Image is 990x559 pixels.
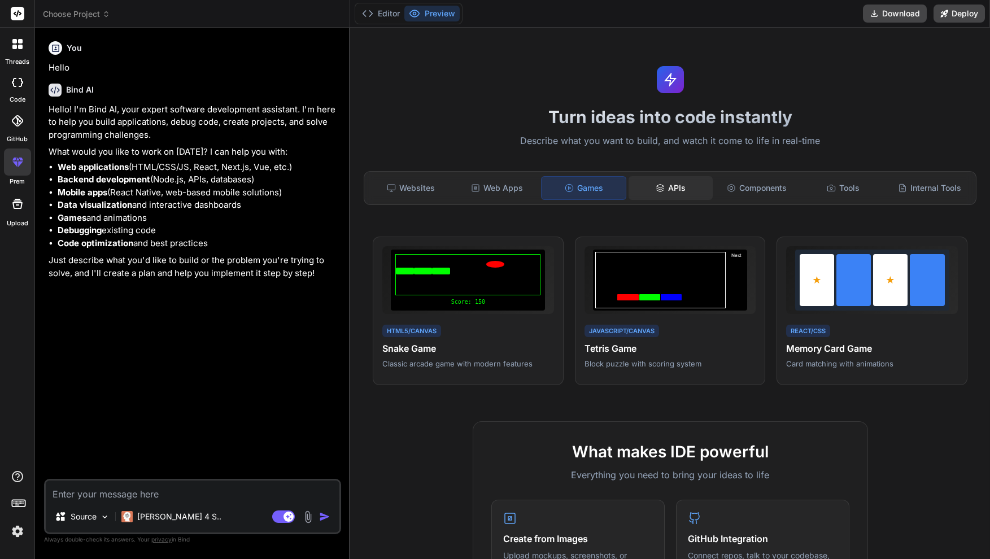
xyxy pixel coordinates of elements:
strong: Backend development [58,174,150,185]
div: React/CSS [786,325,830,338]
div: Components [715,176,799,200]
img: Claude 4 Sonnet [121,511,133,522]
button: Deploy [934,5,985,23]
img: Pick Models [100,512,110,522]
strong: Mobile apps [58,187,107,198]
h6: You [67,42,82,54]
p: Block puzzle with scoring system [585,359,756,369]
h2: What makes IDE powerful [491,440,849,464]
div: Internal Tools [887,176,971,200]
button: Editor [357,6,404,21]
h4: GitHub Integration [688,532,838,545]
label: GitHub [7,134,28,144]
h6: Bind AI [66,84,94,95]
p: Describe what you want to build, and watch it come to life in real-time [357,134,983,149]
div: Next [728,252,745,308]
div: JavaScript/Canvas [585,325,659,338]
p: Just describe what you'd like to build or the problem you're trying to solve, and I'll create a p... [49,254,339,279]
label: prem [10,177,25,186]
div: APIs [629,176,713,200]
label: Upload [7,219,28,228]
li: (Node.js, APIs, databases) [58,173,339,186]
img: icon [319,511,330,522]
div: Games [541,176,626,200]
li: and animations [58,212,339,225]
p: Card matching with animations [786,359,958,369]
h1: Turn ideas into code instantly [357,107,983,127]
div: Websites [369,176,453,200]
button: Download [863,5,927,23]
li: existing code [58,224,339,237]
strong: Web applications [58,161,129,172]
strong: Games [58,212,86,223]
p: Hello [49,62,339,75]
li: (HTML/CSS/JS, React, Next.js, Vue, etc.) [58,161,339,174]
h4: Memory Card Game [786,342,958,355]
p: Classic arcade game with modern features [382,359,554,369]
strong: Code optimization [58,238,133,248]
li: (React Native, web-based mobile solutions) [58,186,339,199]
li: and best practices [58,237,339,250]
p: What would you like to work on [DATE]? I can help you with: [49,146,339,159]
div: Score: 150 [395,298,540,306]
p: [PERSON_NAME] 4 S.. [137,511,221,522]
button: Preview [404,6,460,21]
div: Web Apps [455,176,539,200]
span: Choose Project [43,8,110,20]
p: Source [71,511,97,522]
div: HTML5/Canvas [382,325,441,338]
li: and interactive dashboards [58,199,339,212]
span: privacy [151,536,172,543]
h4: Tetris Game [585,342,756,355]
p: Hello! I'm Bind AI, your expert software development assistant. I'm here to help you build applic... [49,103,339,142]
h4: Snake Game [382,342,554,355]
label: code [10,95,25,104]
p: Always double-check its answers. Your in Bind [44,534,341,545]
strong: Debugging [58,225,102,235]
strong: Data visualization [58,199,132,210]
img: attachment [302,510,315,523]
label: threads [5,57,29,67]
img: settings [8,522,27,541]
div: Tools [801,176,886,200]
h4: Create from Images [503,532,653,545]
p: Everything you need to bring your ideas to life [491,468,849,482]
